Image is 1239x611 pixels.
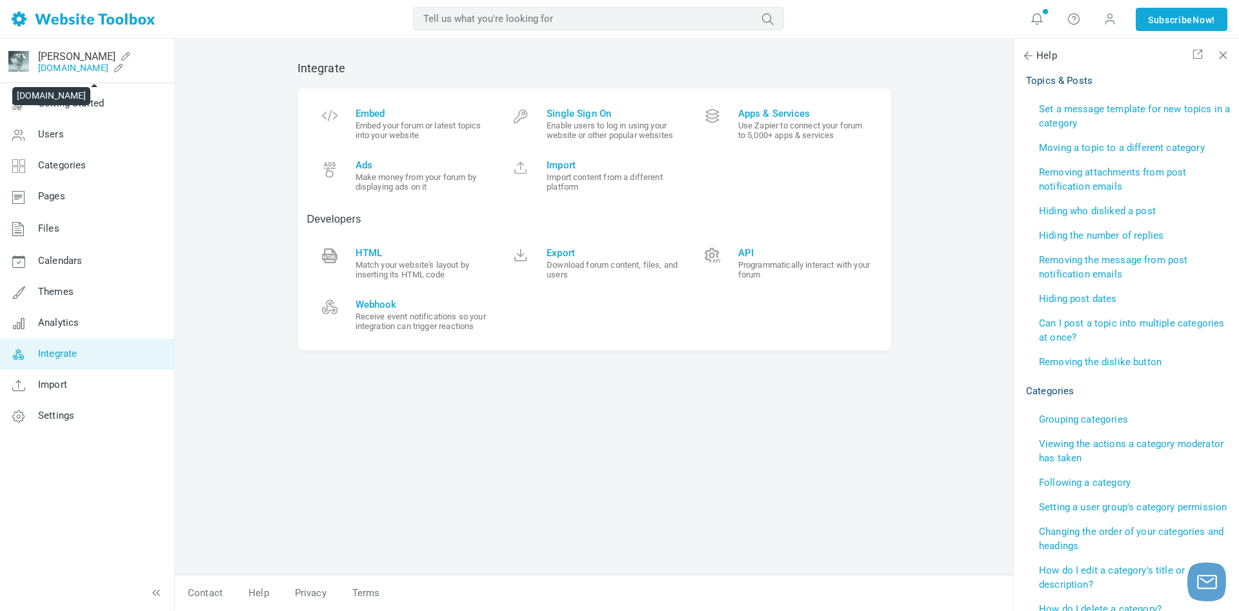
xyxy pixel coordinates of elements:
[339,582,393,605] a: Terms
[356,260,489,279] small: Match your website's layout by inserting its HTML code
[38,159,86,171] span: Categories
[356,299,489,310] span: Webhook
[38,286,74,297] span: Themes
[738,108,872,119] span: Apps & Services
[1039,254,1188,280] a: Removing the message from post notification emails
[738,260,872,279] small: Programmatically interact with your forum
[547,159,680,171] span: Import
[498,150,690,201] a: Import Import content from a different platform
[1136,8,1227,31] a: SubscribeNow!
[1039,501,1227,513] a: Setting a user group's category permission
[356,121,489,140] small: Embed your forum or latest topics into your website
[547,172,680,192] small: Import content from a different platform
[547,247,680,259] span: Export
[1022,49,1034,62] span: Back
[1039,166,1187,192] a: Removing attachments from post notification emails
[356,159,489,171] span: Ads
[8,51,29,72] img: crop_-2.jpg
[356,312,489,331] small: Receive event notifications so your integration can trigger reactions
[356,247,489,259] span: HTML
[38,410,74,421] span: Settings
[1039,477,1131,488] a: Following a category
[1039,526,1224,552] a: Changing the order of your categories and headings
[38,223,59,234] span: Files
[356,108,489,119] span: Embed
[738,121,872,140] small: Use Zapier to connect your forum to 5,000+ apps & services
[413,7,784,30] input: Tell us what you're looking for
[297,61,891,75] h2: Integrate
[38,317,79,328] span: Analytics
[307,237,499,289] a: HTML Match your website's layout by inserting its HTML code
[1039,142,1205,154] a: Moving a topic to a different category
[282,582,339,605] a: Privacy
[690,98,881,150] a: Apps & Services Use Zapier to connect your forum to 5,000+ apps & services
[1039,230,1163,241] a: Hiding the number of replies
[1026,75,1093,86] a: Topics & Posts
[38,63,108,73] a: [DOMAIN_NAME]
[38,255,82,266] span: Calendars
[738,247,872,259] span: API
[1193,13,1215,27] span: Now!
[356,172,489,192] small: Make money from your forum by displaying ads on it
[1039,356,1162,368] a: Removing the dislike button
[307,212,881,227] p: Developers
[1187,563,1226,601] button: Launch chat
[498,237,690,289] a: Export Download forum content, files, and users
[307,98,499,150] a: Embed Embed your forum or latest topics into your website
[38,190,65,202] span: Pages
[236,582,282,605] a: Help
[1039,438,1224,464] a: Viewing the actions a category moderator has taken
[1039,103,1230,129] a: Set a message template for new topics in a category
[547,260,680,279] small: Download forum content, files, and users
[1039,293,1117,305] a: Hiding post dates
[175,582,236,605] a: Contact
[1039,205,1156,217] a: Hiding who disliked a post
[547,121,680,140] small: Enable users to log in using your website or other popular websites
[38,348,77,359] span: Integrate
[307,150,499,201] a: Ads Make money from your forum by displaying ads on it
[1026,385,1074,397] a: Categories
[38,97,104,109] span: Getting Started
[307,289,499,341] a: Webhook Receive event notifications so your integration can trigger reactions
[498,98,690,150] a: Single Sign On Enable users to log in using your website or other popular websites
[38,379,67,390] span: Import
[1039,565,1185,590] a: How do I edit a category's title or description?
[12,87,90,105] div: [DOMAIN_NAME]
[38,50,116,63] a: [PERSON_NAME]
[1023,48,1057,63] span: Help
[38,128,64,140] span: Users
[547,108,680,119] span: Single Sign On
[1039,414,1128,425] a: Grouping categories
[1039,317,1224,343] a: Can I post a topic into multiple categories at once?
[690,237,881,289] a: API Programmatically interact with your forum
